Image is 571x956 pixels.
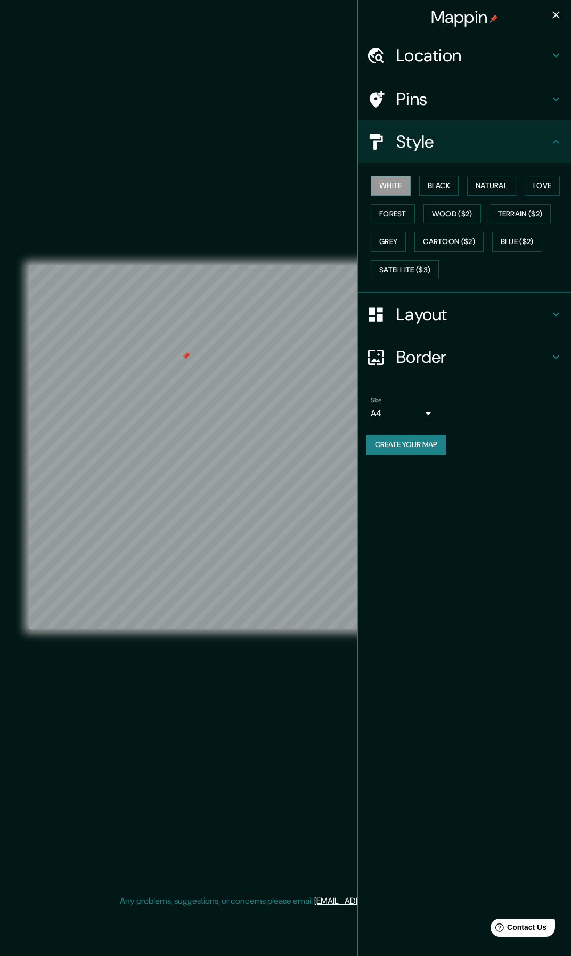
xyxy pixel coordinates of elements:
div: Pins [358,78,571,120]
label: Size [371,396,382,405]
button: White [371,176,411,196]
button: Cartoon ($2) [414,232,484,252]
button: Forest [371,204,415,224]
a: [EMAIL_ADDRESS][DOMAIN_NAME] [314,895,446,906]
button: Black [419,176,459,196]
canvas: Map [29,265,543,629]
button: Grey [371,232,406,252]
div: A4 [371,405,435,422]
div: Border [358,336,571,378]
h4: Mappin [431,6,499,28]
div: Layout [358,293,571,336]
img: pin-icon.png [490,14,498,23]
h4: Location [396,45,550,66]
button: Blue ($2) [492,232,542,252]
iframe: Help widget launcher [476,914,559,944]
button: Wood ($2) [423,204,481,224]
button: Love [525,176,560,196]
button: Satellite ($3) [371,260,439,280]
h4: Layout [396,304,550,325]
div: Location [358,34,571,77]
div: Style [358,120,571,163]
h4: Style [396,131,550,152]
p: Any problems, suggestions, or concerns please email . [120,895,447,908]
h4: Border [396,346,550,368]
button: Terrain ($2) [490,204,551,224]
h4: Pins [396,88,550,110]
button: Natural [467,176,516,196]
button: Create your map [366,435,446,455]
